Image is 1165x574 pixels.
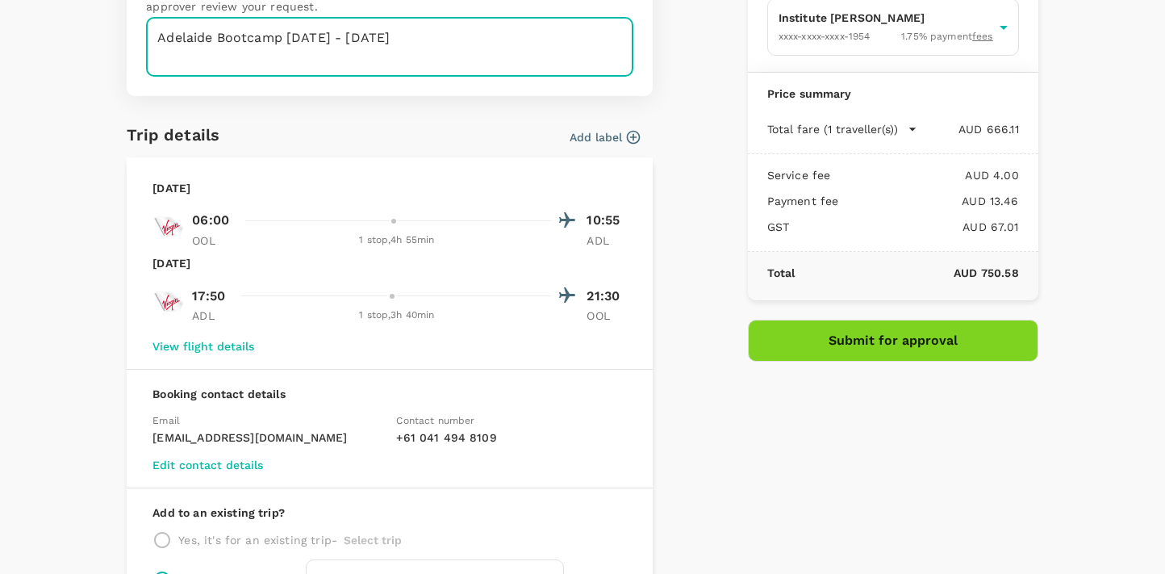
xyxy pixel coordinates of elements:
span: Contact number [396,415,474,426]
p: Booking contact details [152,386,627,402]
span: 1.75 % payment [901,29,993,45]
p: Service fee [767,167,831,183]
img: VA [152,286,185,318]
p: Payment fee [767,193,839,209]
button: Submit for approval [748,320,1038,362]
p: AUD 750.58 [795,265,1018,281]
p: Price summary [767,86,1019,102]
p: AUD 4.00 [830,167,1018,183]
span: Email [152,415,180,426]
p: GST [767,219,789,235]
p: AUD 666.11 [917,121,1019,137]
p: ADL [192,308,232,324]
div: 1 stop , 4h 55min [242,233,551,249]
p: Yes, it's for an existing trip - [178,532,337,548]
h6: Trip details [127,122,219,148]
button: View flight details [152,340,254,353]
p: + 61 041 494 8109 [396,429,627,446]
p: 17:50 [192,287,225,306]
p: Add to an existing trip? [152,505,627,521]
button: Add label [570,129,640,145]
button: Total fare (1 traveller(s)) [767,121,917,137]
div: 1 stop , 3h 40min [242,308,551,324]
p: Total fare (1 traveller(s)) [767,121,898,137]
textarea: Adelaide Bootcamp [DATE] - [DATE] [146,18,633,77]
p: 06:00 [192,211,229,230]
span: XXXX-XXXX-XXXX-1954 [779,31,871,42]
p: AUD 13.46 [838,193,1018,209]
p: [DATE] [152,255,190,271]
p: Institute [PERSON_NAME] [779,10,993,26]
p: 10:55 [587,211,627,230]
button: Edit contact details [152,459,263,471]
p: [DATE] [152,180,190,196]
p: OOL [192,233,232,249]
p: Total [767,265,795,281]
u: fees [972,31,993,42]
p: [EMAIL_ADDRESS][DOMAIN_NAME] [152,429,383,446]
p: OOL [587,308,627,324]
img: VA [152,211,185,243]
p: 21:30 [587,287,627,306]
p: ADL [587,233,627,249]
p: AUD 67.01 [789,219,1019,235]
